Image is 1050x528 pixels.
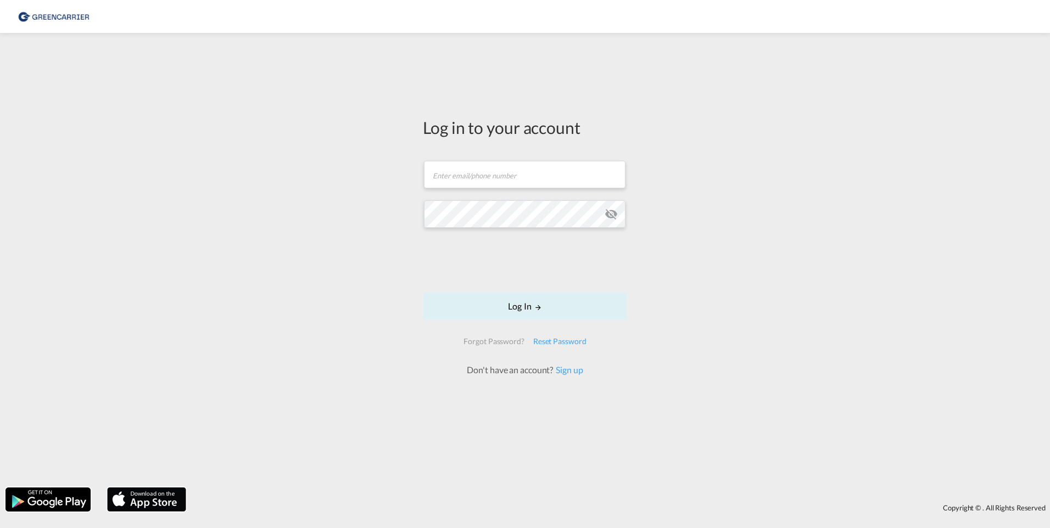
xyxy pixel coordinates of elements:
[455,364,595,376] div: Don't have an account?
[529,332,591,351] div: Reset Password
[442,239,608,282] iframe: reCAPTCHA
[459,332,528,351] div: Forgot Password?
[605,207,618,221] md-icon: icon-eye-off
[4,486,92,513] img: google.png
[192,498,1050,517] div: Copyright © . All Rights Reserved
[423,116,627,139] div: Log in to your account
[424,161,625,188] input: Enter email/phone number
[553,364,583,375] a: Sign up
[106,486,187,513] img: apple.png
[16,4,91,29] img: e39c37208afe11efa9cb1d7a6ea7d6f5.png
[423,293,627,320] button: LOGIN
